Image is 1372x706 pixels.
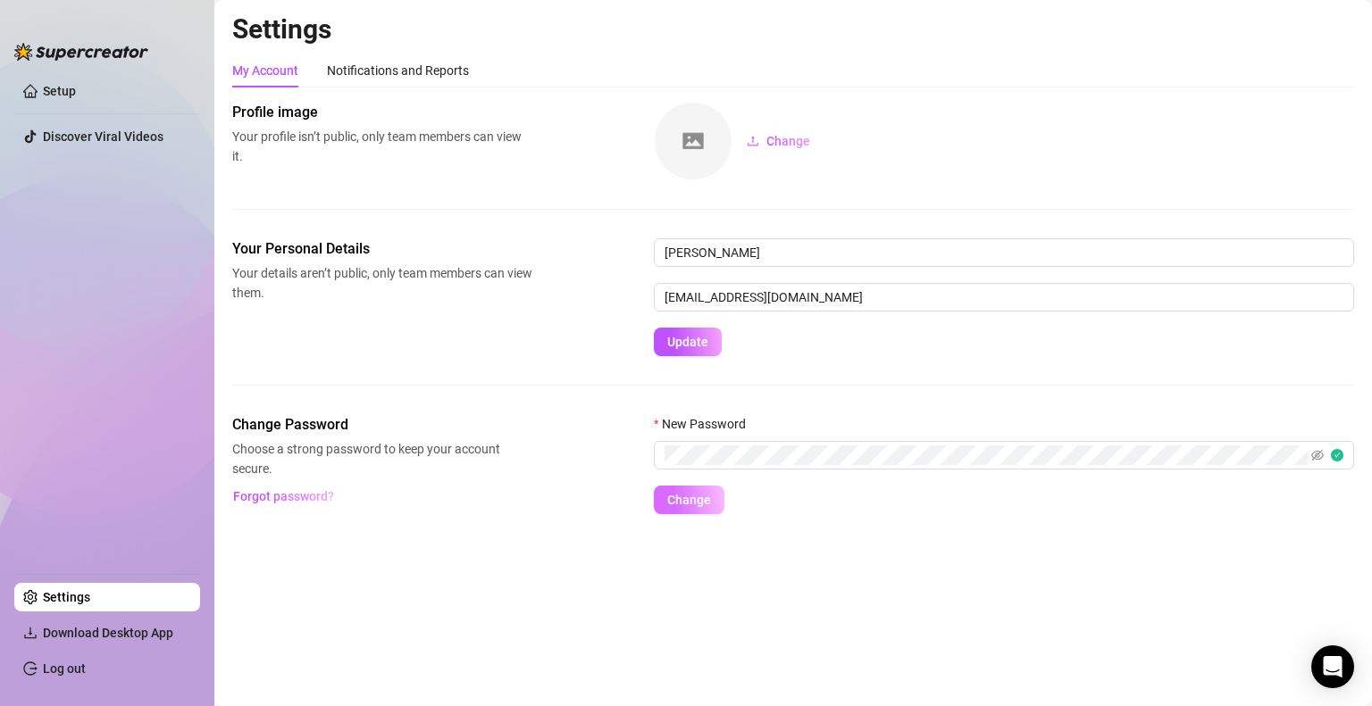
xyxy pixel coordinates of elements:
[665,445,1308,465] input: New Password
[654,486,724,514] button: Change
[327,61,469,80] div: Notifications and Reports
[654,414,757,434] label: New Password
[667,335,708,349] span: Update
[732,127,824,155] button: Change
[232,439,532,478] span: Choose a strong password to keep your account secure.
[23,626,38,640] span: download
[654,328,722,356] button: Update
[232,482,334,511] button: Forgot password?
[232,414,532,436] span: Change Password
[43,626,173,640] span: Download Desktop App
[667,493,711,507] span: Change
[232,61,298,80] div: My Account
[14,43,148,61] img: logo-BBDzfeDw.svg
[43,590,90,604] a: Settings
[654,283,1354,311] input: Enter new email
[1311,449,1324,461] span: eye-invisible
[43,129,163,144] a: Discover Viral Videos
[232,12,1354,46] h2: Settings
[43,84,76,98] a: Setup
[766,134,810,148] span: Change
[232,127,532,166] span: Your profile isn’t public, only team members can view it.
[233,489,334,503] span: Forgot password?
[43,661,86,676] a: Log out
[232,102,532,123] span: Profile image
[232,263,532,303] span: Your details aren’t public, only team members can view them.
[747,135,759,147] span: upload
[1311,645,1354,688] div: Open Intercom Messenger
[232,238,532,260] span: Your Personal Details
[655,103,732,179] img: square-placeholder.png
[654,238,1354,267] input: Enter name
